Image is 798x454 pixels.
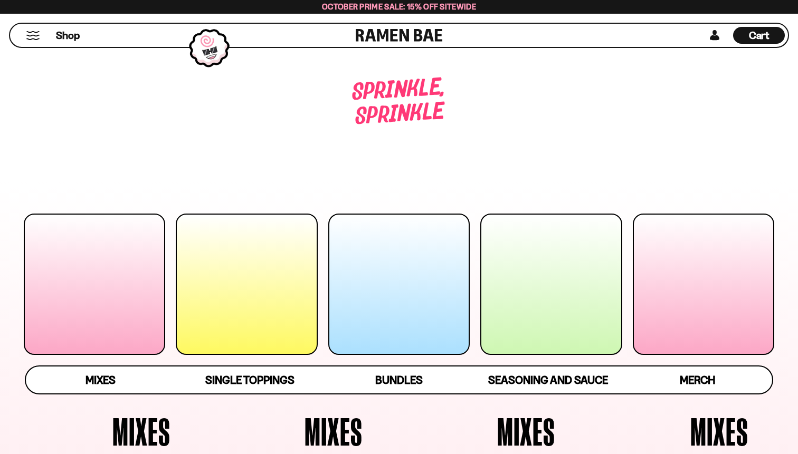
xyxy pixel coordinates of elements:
[56,28,80,43] span: Shop
[26,366,175,393] a: Mixes
[690,412,748,451] span: Mixes
[175,366,325,393] a: Single Toppings
[322,2,476,12] span: October Prime Sale: 15% off Sitewide
[680,373,715,387] span: Merch
[733,24,785,47] div: Cart
[497,412,555,451] span: Mixes
[112,412,170,451] span: Mixes
[85,373,116,387] span: Mixes
[205,373,294,387] span: Single Toppings
[473,366,623,393] a: Seasoning and Sauce
[488,373,608,387] span: Seasoning and Sauce
[26,31,40,40] button: Mobile Menu Trigger
[623,366,772,393] a: Merch
[56,27,80,44] a: Shop
[325,366,474,393] a: Bundles
[749,29,769,42] span: Cart
[375,373,423,387] span: Bundles
[305,412,363,451] span: Mixes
